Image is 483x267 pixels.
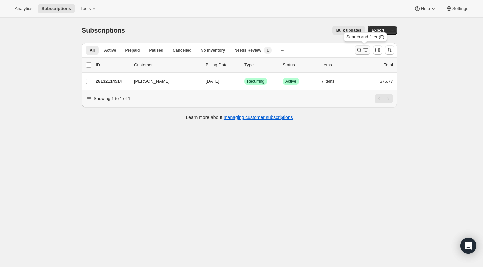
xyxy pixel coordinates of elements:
[186,114,293,121] p: Learn more about
[421,6,430,11] span: Help
[149,48,163,53] span: Paused
[283,62,316,68] p: Status
[96,77,393,86] div: 28132114514[PERSON_NAME][DATE]SuccessRecurringSuccessActive7 items$76.77
[247,79,264,84] span: Recurring
[442,4,472,13] button: Settings
[96,78,129,85] p: 28132114514
[385,45,394,55] button: Sort the results
[96,62,393,68] div: IDCustomerBilling DateTypeStatusItemsTotal
[80,6,91,11] span: Tools
[336,28,361,33] span: Bulk updates
[11,4,36,13] button: Analytics
[234,48,261,53] span: Needs Review
[332,26,365,35] button: Bulk updates
[224,115,293,120] a: managing customer subscriptions
[368,26,388,35] button: Export
[96,62,129,68] p: ID
[125,48,140,53] span: Prepaid
[82,27,125,34] span: Subscriptions
[201,48,225,53] span: No inventory
[76,4,101,13] button: Tools
[277,46,287,55] button: Create new view
[460,238,476,254] div: Open Intercom Messenger
[104,48,116,53] span: Active
[321,77,342,86] button: 7 items
[41,6,71,11] span: Subscriptions
[130,76,197,87] button: [PERSON_NAME]
[134,78,170,85] span: [PERSON_NAME]
[15,6,32,11] span: Analytics
[372,28,384,33] span: Export
[355,45,370,55] button: Search and filter results
[134,62,201,68] p: Customer
[94,95,130,102] p: Showing 1 to 1 of 1
[321,79,334,84] span: 7 items
[285,79,296,84] span: Active
[267,48,269,53] span: 1
[452,6,468,11] span: Settings
[380,79,393,84] span: $76.77
[375,94,393,103] nav: Pagination
[373,45,382,55] button: Customize table column order and visibility
[206,62,239,68] p: Billing Date
[38,4,75,13] button: Subscriptions
[173,48,192,53] span: Cancelled
[410,4,440,13] button: Help
[206,79,219,84] span: [DATE]
[321,62,355,68] div: Items
[244,62,278,68] div: Type
[90,48,95,53] span: All
[384,62,393,68] p: Total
